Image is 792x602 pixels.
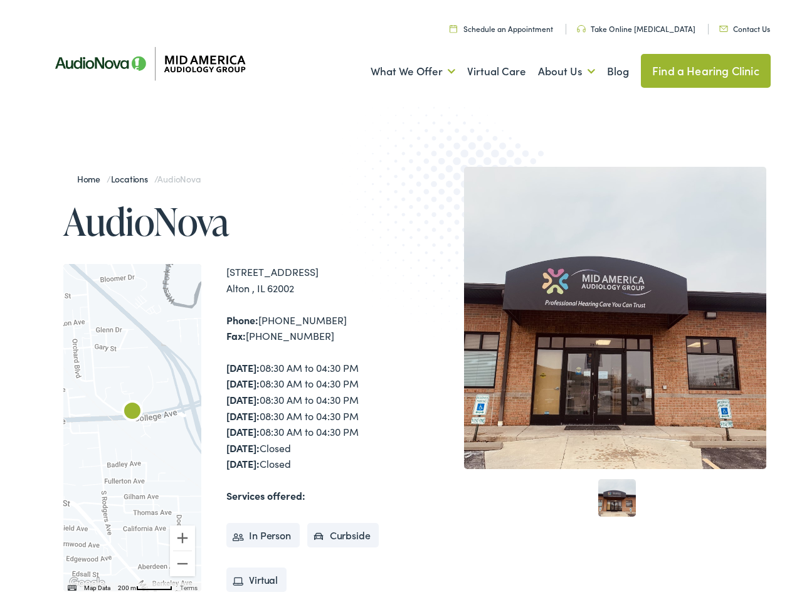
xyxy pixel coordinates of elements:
[77,169,107,181] a: Home
[641,50,771,84] a: Find a Hearing Clinic
[226,309,258,323] strong: Phone:
[77,169,201,181] span: / /
[226,519,300,544] li: In Person
[226,437,260,451] strong: [DATE]:
[226,389,260,403] strong: [DATE]:
[226,421,260,435] strong: [DATE]:
[226,357,260,371] strong: [DATE]:
[226,260,401,292] div: [STREET_ADDRESS] Alton , IL 62002
[226,453,260,467] strong: [DATE]:
[450,19,553,30] a: Schedule an Appointment
[226,405,260,419] strong: [DATE]:
[170,547,195,573] button: Zoom out
[538,45,595,91] a: About Us
[114,579,176,588] button: Map Scale: 200 m per 54 pixels
[117,394,147,424] div: AudioNova
[84,580,110,589] button: Map Data
[307,519,379,544] li: Curbside
[226,309,401,341] div: [PHONE_NUMBER] [PHONE_NUMBER]
[467,45,526,91] a: Virtual Care
[607,45,629,91] a: Blog
[450,21,457,29] img: utility icon
[226,564,287,589] li: Virtual
[226,356,401,468] div: 08:30 AM to 04:30 PM 08:30 AM to 04:30 PM 08:30 AM to 04:30 PM 08:30 AM to 04:30 PM 08:30 AM to 0...
[118,581,136,588] span: 200 m
[66,571,108,588] img: Google
[66,571,108,588] a: Open this area in Google Maps (opens a new window)
[157,169,200,181] span: AudioNova
[371,45,455,91] a: What We Offer
[226,485,305,499] strong: Services offered:
[577,21,586,29] img: utility icon
[180,581,198,588] a: Terms (opens in new tab)
[577,19,695,30] a: Take Online [MEDICAL_DATA]
[63,197,401,238] h1: AudioNova
[598,475,636,513] a: 1
[719,19,770,30] a: Contact Us
[226,372,260,386] strong: [DATE]:
[68,580,77,589] button: Keyboard shortcuts
[719,22,728,28] img: utility icon
[226,325,246,339] strong: Fax:
[170,522,195,547] button: Zoom in
[111,169,154,181] a: Locations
